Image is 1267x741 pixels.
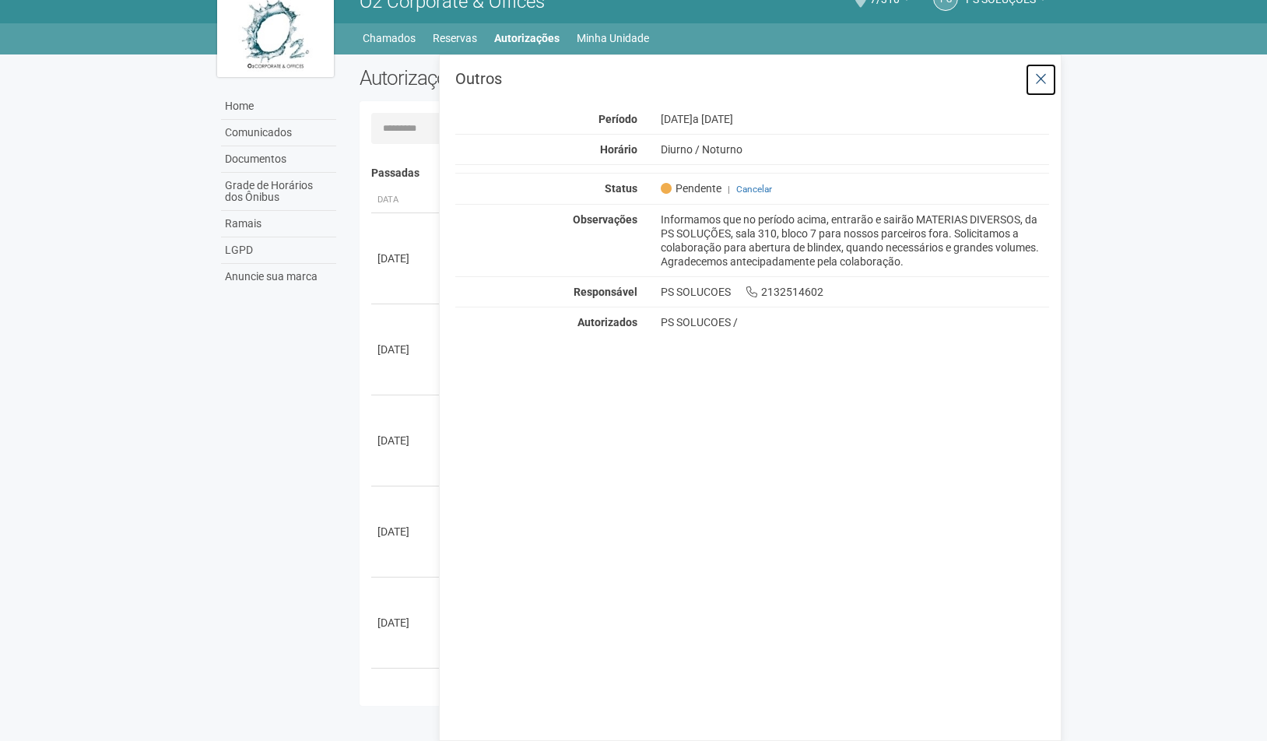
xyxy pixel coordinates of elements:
a: Cancelar [736,184,772,195]
a: Minha Unidade [577,27,649,49]
div: [DATE] [377,615,435,630]
h3: Outros [455,71,1049,86]
a: Documentos [221,146,336,173]
a: Comunicados [221,120,336,146]
a: Reservas [433,27,477,49]
strong: Período [598,113,637,125]
span: Pendente [661,181,721,195]
strong: Autorizados [577,316,637,328]
a: Chamados [363,27,416,49]
div: [DATE] [377,433,435,448]
div: [DATE] [377,251,435,266]
strong: Horário [600,143,637,156]
a: Grade de Horários dos Ônibus [221,173,336,211]
a: Ramais [221,211,336,237]
span: a [DATE] [693,113,733,125]
h4: Passadas [371,167,1038,179]
strong: Observações [573,213,637,226]
span: | [728,184,730,195]
h2: Autorizações [360,66,693,90]
div: PS SOLUCOES 2132514602 [649,285,1061,299]
a: LGPD [221,237,336,264]
strong: Status [605,182,637,195]
div: [DATE] [649,112,1061,126]
div: [DATE] [377,342,435,357]
a: Anuncie sua marca [221,264,336,290]
div: PS SOLUCOES / [661,315,1049,329]
div: Informamos que no período acima, entrarão e sairão MATERIAS DIVERSOS, da PS SOLUÇÕES, sala 310, b... [649,212,1061,269]
th: Data [371,188,441,213]
a: Autorizações [494,27,560,49]
div: Diurno / Noturno [649,142,1061,156]
strong: Responsável [574,286,637,298]
a: Home [221,93,336,120]
div: [DATE] [377,524,435,539]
